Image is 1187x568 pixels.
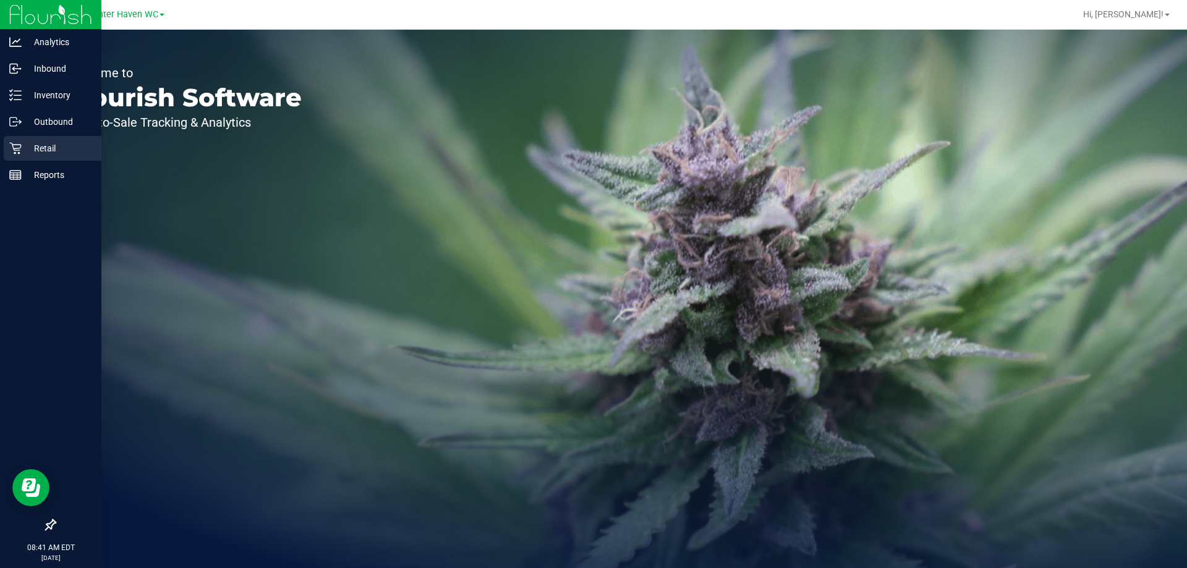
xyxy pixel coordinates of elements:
[22,88,96,103] p: Inventory
[88,9,158,20] span: Winter Haven WC
[9,36,22,48] inline-svg: Analytics
[9,142,22,155] inline-svg: Retail
[6,553,96,562] p: [DATE]
[9,89,22,101] inline-svg: Inventory
[67,116,302,129] p: Seed-to-Sale Tracking & Analytics
[6,542,96,553] p: 08:41 AM EDT
[67,85,302,110] p: Flourish Software
[22,141,96,156] p: Retail
[22,35,96,49] p: Analytics
[22,61,96,76] p: Inbound
[22,167,96,182] p: Reports
[9,169,22,181] inline-svg: Reports
[9,116,22,128] inline-svg: Outbound
[67,67,302,79] p: Welcome to
[9,62,22,75] inline-svg: Inbound
[12,469,49,506] iframe: Resource center
[1083,9,1164,19] span: Hi, [PERSON_NAME]!
[22,114,96,129] p: Outbound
